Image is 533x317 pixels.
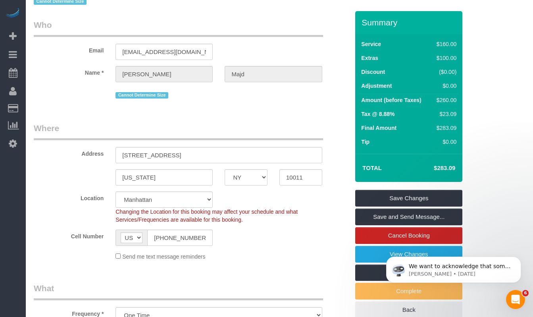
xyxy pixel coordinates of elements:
a: Cancel Booking [355,227,462,244]
label: Address [28,147,110,158]
label: Tax @ 8.88% [361,110,394,118]
legend: Where [34,122,323,140]
label: Email [28,44,110,54]
img: Automaid Logo [5,8,21,19]
input: Last Name [225,66,322,82]
input: First Name [115,66,213,82]
span: Send me text message reminders [122,253,205,260]
a: View Changes [355,246,462,263]
label: Amount (before Taxes) [361,96,421,104]
p: Message from Ellie, sent 2d ago [35,31,137,38]
a: Save Changes [355,190,462,207]
div: $160.00 [433,40,456,48]
label: Location [28,191,110,202]
label: Name * [28,66,110,77]
label: Extras [361,54,378,62]
div: $0.00 [433,82,456,90]
div: $283.09 [433,124,456,132]
span: Cannot Determine Size [115,92,168,99]
span: We want to acknowledge that some users may be experiencing lag or slower performance in our softw... [35,23,137,132]
label: Service [361,40,381,48]
label: Adjustment [361,82,392,90]
input: Cell Number [147,230,213,246]
div: $23.09 [433,110,456,118]
legend: What [34,282,323,300]
strong: Total [362,164,382,171]
div: $0.00 [433,138,456,146]
div: $100.00 [433,54,456,62]
label: Tip [361,138,369,146]
legend: Who [34,19,323,37]
div: $260.00 [433,96,456,104]
iframe: Intercom notifications message [374,240,533,296]
h3: Summary [362,18,458,27]
a: Save and Send Message... [355,209,462,225]
input: Zip Code [279,169,322,186]
label: Discount [361,68,385,76]
span: 6 [522,290,529,296]
span: Changing the Location for this booking may affect your schedule and what Services/Frequencies are... [115,209,298,223]
input: Email [115,44,213,60]
a: Book This Again [355,265,462,281]
label: Cell Number [28,230,110,240]
div: ($0.00) [433,68,456,76]
iframe: Intercom live chat [506,290,525,309]
label: Final Amount [361,124,396,132]
h4: $283.09 [410,165,455,172]
input: City [115,169,213,186]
